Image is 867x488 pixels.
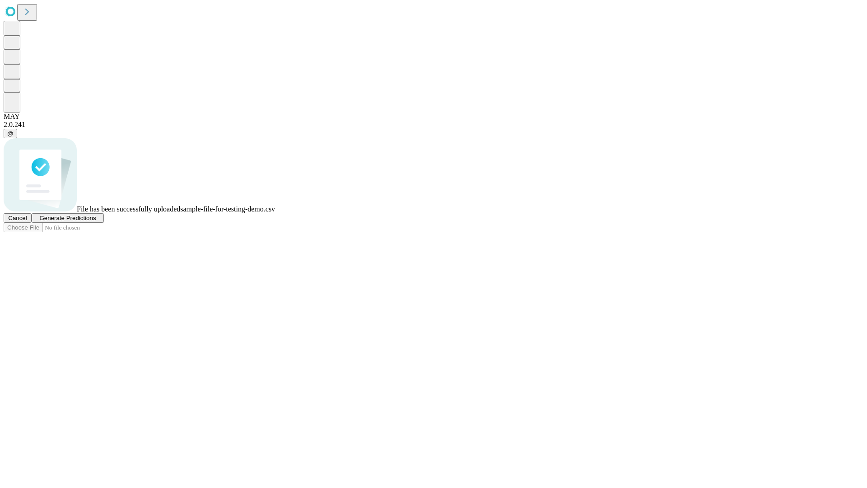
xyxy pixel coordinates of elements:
div: MAY [4,113,863,121]
button: @ [4,129,17,138]
span: File has been successfully uploaded [77,205,180,213]
span: sample-file-for-testing-demo.csv [180,205,275,213]
span: Cancel [8,215,27,221]
button: Generate Predictions [32,213,104,223]
span: @ [7,130,14,137]
span: Generate Predictions [39,215,96,221]
div: 2.0.241 [4,121,863,129]
button: Cancel [4,213,32,223]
